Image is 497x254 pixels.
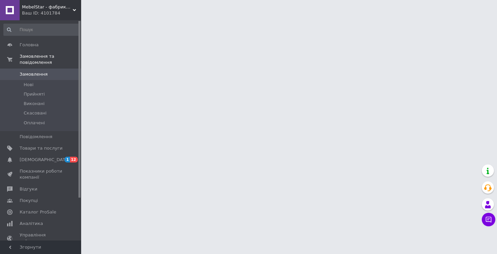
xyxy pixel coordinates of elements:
[20,198,38,204] span: Покупці
[20,157,70,163] span: [DEMOGRAPHIC_DATA]
[20,145,63,151] span: Товари та послуги
[20,134,52,140] span: Повідомлення
[20,168,63,180] span: Показники роботи компанії
[22,10,81,16] div: Ваш ID: 4101784
[65,157,70,162] span: 1
[20,42,39,48] span: Головна
[20,71,48,77] span: Замовлення
[20,186,37,192] span: Відгуки
[24,82,33,88] span: Нові
[482,213,495,226] button: Чат з покупцем
[24,91,45,97] span: Прийняті
[20,53,81,66] span: Замовлення та повідомлення
[3,24,80,36] input: Пошук
[24,110,47,116] span: Скасовані
[20,209,56,215] span: Каталог ProSale
[70,157,78,162] span: 12
[24,101,45,107] span: Виконані
[20,221,43,227] span: Аналітика
[22,4,73,10] span: MebelStar - фабрика меблів
[24,120,45,126] span: Оплачені
[20,232,63,244] span: Управління сайтом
